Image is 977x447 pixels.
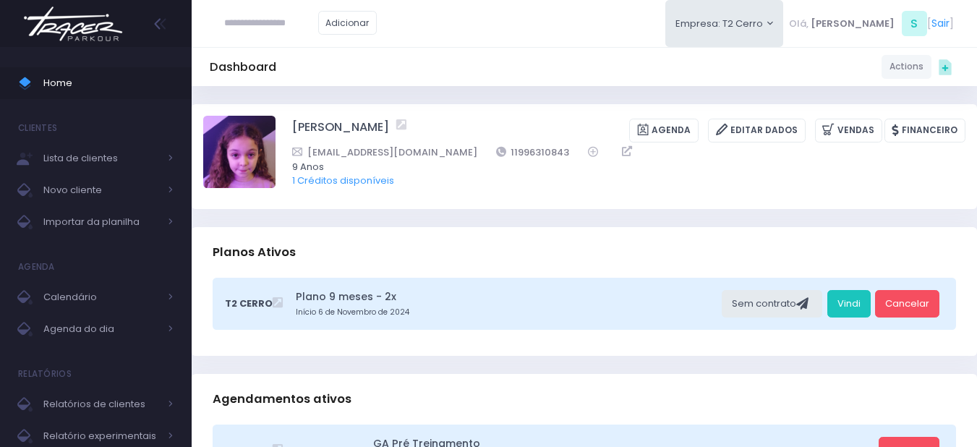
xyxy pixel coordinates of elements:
[296,307,717,318] small: Início 6 de Novembro de 2024
[811,17,895,31] span: [PERSON_NAME]
[629,119,699,142] a: Agenda
[875,290,939,318] a: Cancelar
[292,145,477,160] a: [EMAIL_ADDRESS][DOMAIN_NAME]
[213,231,296,273] h3: Planos Ativos
[43,181,159,200] span: Novo cliente
[210,60,276,74] h5: Dashboard
[213,378,351,420] h3: Agendamentos ativos
[43,395,159,414] span: Relatórios de clientes
[43,213,159,231] span: Importar da planilha
[882,55,931,79] a: Actions
[43,149,159,168] span: Lista de clientes
[496,145,570,160] a: 11996310843
[18,114,57,142] h4: Clientes
[708,119,806,142] a: Editar Dados
[292,174,394,187] a: 1 Créditos disponíveis
[43,427,159,446] span: Relatório experimentais
[18,359,72,388] h4: Relatórios
[292,119,389,142] a: [PERSON_NAME]
[296,289,717,305] a: Plano 9 meses - 2x
[18,252,55,281] h4: Agenda
[827,290,871,318] a: Vindi
[43,320,159,339] span: Agenda do dia
[318,11,377,35] a: Adicionar
[902,11,927,36] span: S
[43,288,159,307] span: Calendário
[43,74,174,93] span: Home
[722,290,822,318] div: Sem contrato
[783,7,959,40] div: [ ]
[203,116,276,188] img: Luisa Tomchinsky Montezano
[225,297,273,311] span: T2 Cerro
[292,160,947,174] span: 9 Anos
[884,119,965,142] a: Financeiro
[789,17,809,31] span: Olá,
[931,16,950,31] a: Sair
[815,119,882,142] a: Vendas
